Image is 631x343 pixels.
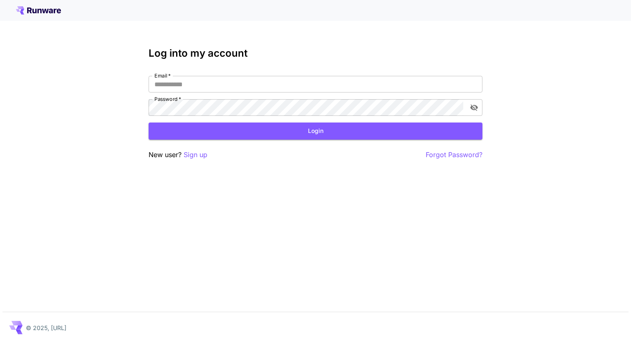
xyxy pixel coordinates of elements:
[426,150,482,160] button: Forgot Password?
[154,72,171,79] label: Email
[467,100,482,115] button: toggle password visibility
[184,150,207,160] button: Sign up
[26,323,66,332] p: © 2025, [URL]
[149,48,482,59] h3: Log into my account
[149,123,482,140] button: Login
[154,95,181,103] label: Password
[149,150,207,160] p: New user?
